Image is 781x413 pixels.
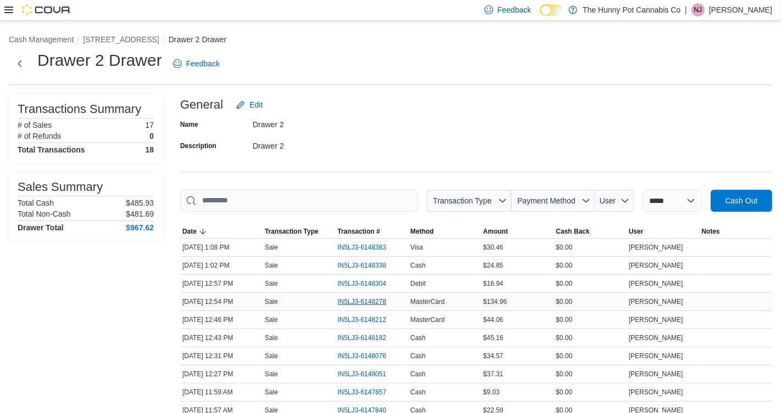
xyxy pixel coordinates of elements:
[483,315,504,324] span: $44.06
[180,313,263,326] div: [DATE] 12:46 PM
[180,386,263,399] div: [DATE] 11:59 AM
[410,370,426,378] span: Cash
[9,34,772,47] nav: An example of EuiBreadcrumbs
[725,195,757,206] span: Cash Out
[483,261,504,270] span: $24.85
[253,116,400,129] div: Drawer 2
[556,227,589,236] span: Cash Back
[629,261,683,270] span: [PERSON_NAME]
[18,132,61,140] h6: # of Refunds
[540,4,563,16] input: Dark Mode
[180,142,216,150] label: Description
[629,297,683,306] span: [PERSON_NAME]
[253,137,400,150] div: Drawer 2
[338,331,398,344] button: IN5LJ3-6148182
[627,225,700,238] button: User
[433,196,492,205] span: Transaction Type
[265,297,278,306] p: Sale
[265,370,278,378] p: Sale
[180,331,263,344] div: [DATE] 12:43 PM
[483,297,507,306] span: $134.96
[338,370,387,378] span: IN5LJ3-6148051
[9,35,74,44] button: Cash Management
[186,58,220,69] span: Feedback
[22,4,71,15] img: Cova
[554,259,627,272] div: $0.00
[517,196,576,205] span: Payment Method
[554,277,627,290] div: $0.00
[18,199,54,207] h6: Total Cash
[408,225,481,238] button: Method
[338,386,398,399] button: IN5LJ3-6147857
[427,190,511,212] button: Transaction Type
[338,367,398,381] button: IN5LJ3-6148051
[410,315,445,324] span: MasterCard
[149,132,154,140] p: 0
[18,223,64,232] h4: Drawer Total
[126,223,154,232] h4: $967.62
[483,352,504,360] span: $34.57
[600,196,616,205] span: User
[265,352,278,360] p: Sale
[126,210,154,218] p: $481.69
[182,227,197,236] span: Date
[18,121,52,129] h6: # of Sales
[265,279,278,288] p: Sale
[410,297,445,306] span: MasterCard
[83,35,159,44] button: [STREET_ADDRESS]
[180,349,263,363] div: [DATE] 12:31 PM
[694,3,702,16] span: NJ
[483,227,508,236] span: Amount
[554,331,627,344] div: $0.00
[554,367,627,381] div: $0.00
[336,225,409,238] button: Transaction #
[265,388,278,397] p: Sale
[595,190,634,212] button: User
[338,279,387,288] span: IN5LJ3-6148304
[629,315,683,324] span: [PERSON_NAME]
[554,225,627,238] button: Cash Back
[410,243,423,252] span: Visa
[265,261,278,270] p: Sale
[483,370,504,378] span: $37.31
[338,315,387,324] span: IN5LJ3-6148212
[338,352,387,360] span: IN5LJ3-6148076
[629,352,683,360] span: [PERSON_NAME]
[629,227,644,236] span: User
[410,261,426,270] span: Cash
[483,279,504,288] span: $16.94
[9,53,31,75] button: Next
[699,225,772,238] button: Notes
[265,333,278,342] p: Sale
[483,333,504,342] span: $45.16
[180,277,263,290] div: [DATE] 12:57 PM
[249,99,263,110] span: Edit
[263,225,336,238] button: Transaction Type
[169,35,227,44] button: Drawer 2 Drawer
[18,145,85,154] h4: Total Transactions
[180,295,263,308] div: [DATE] 12:54 PM
[180,241,263,254] div: [DATE] 1:08 PM
[691,3,705,16] div: Nafeesa Joseph
[583,3,680,16] p: The Hunny Pot Cannabis Co
[338,277,398,290] button: IN5LJ3-6148304
[338,261,387,270] span: IN5LJ3-6148338
[169,53,224,75] a: Feedback
[180,225,263,238] button: Date
[265,315,278,324] p: Sale
[265,227,319,236] span: Transaction Type
[338,243,387,252] span: IN5LJ3-6148383
[37,49,162,71] h1: Drawer 2 Drawer
[338,313,398,326] button: IN5LJ3-6148212
[711,190,772,212] button: Cash Out
[338,333,387,342] span: IN5LJ3-6148182
[701,227,719,236] span: Notes
[145,145,154,154] h4: 18
[483,388,500,397] span: $9.03
[338,241,398,254] button: IN5LJ3-6148383
[554,349,627,363] div: $0.00
[338,349,398,363] button: IN5LJ3-6148076
[554,313,627,326] div: $0.00
[410,333,426,342] span: Cash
